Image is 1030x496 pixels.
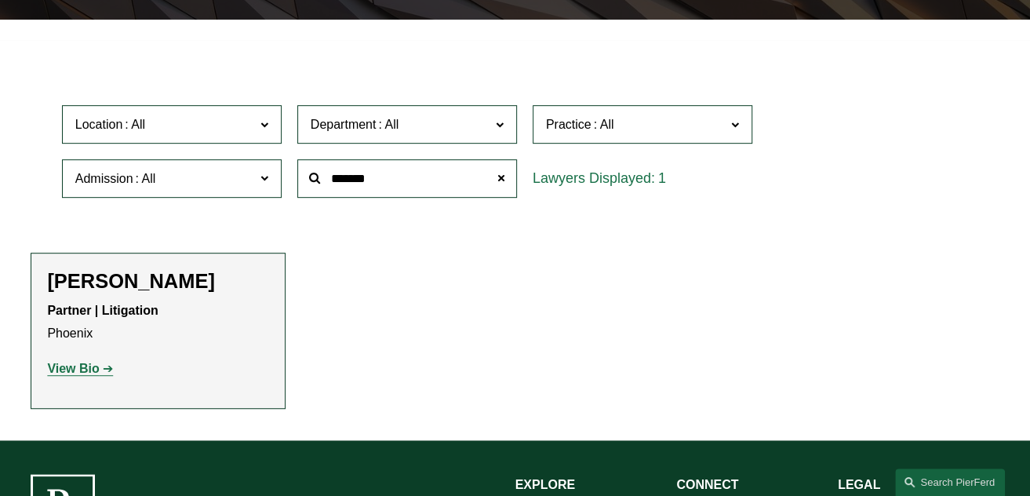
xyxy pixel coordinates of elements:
h2: [PERSON_NAME] [47,269,269,294]
a: View Bio [47,362,113,375]
strong: Partner | Litigation [47,304,158,317]
span: Department [311,118,377,131]
strong: EXPLORE [515,478,575,491]
span: Location [75,118,123,131]
span: Admission [75,172,133,185]
strong: CONNECT [676,478,738,491]
a: Search this site [895,469,1005,496]
p: Phoenix [47,300,269,345]
span: 1 [658,170,666,186]
strong: LEGAL [838,478,880,491]
strong: View Bio [47,362,99,375]
span: Practice [546,118,591,131]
